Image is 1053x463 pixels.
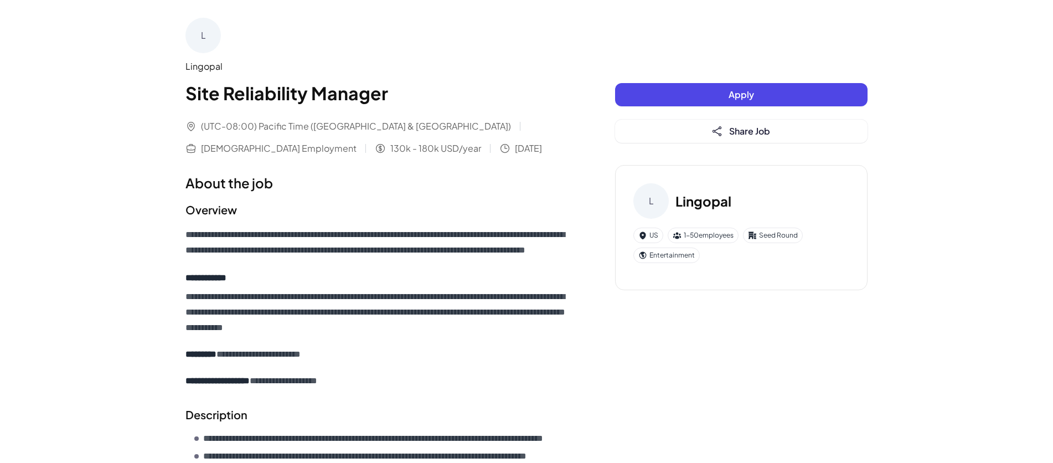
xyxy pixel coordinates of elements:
span: [DATE] [515,142,542,155]
div: US [633,228,663,243]
div: 1-50 employees [668,228,739,243]
span: Share Job [729,125,770,137]
div: Seed Round [743,228,803,243]
h3: Lingopal [675,191,731,211]
span: 130k - 180k USD/year [390,142,481,155]
button: Apply [615,83,868,106]
div: Entertainment [633,248,700,263]
span: Apply [729,89,754,100]
span: (UTC-08:00) Pacific Time ([GEOGRAPHIC_DATA] & [GEOGRAPHIC_DATA]) [201,120,511,133]
div: L [633,183,669,219]
div: Lingopal [185,60,571,73]
h2: Description [185,407,571,423]
button: Share Job [615,120,868,143]
h1: About the job [185,173,571,193]
span: [DEMOGRAPHIC_DATA] Employment [201,142,357,155]
div: L [185,18,221,53]
h1: Site Reliability Manager [185,80,571,106]
h2: Overview [185,202,571,218]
